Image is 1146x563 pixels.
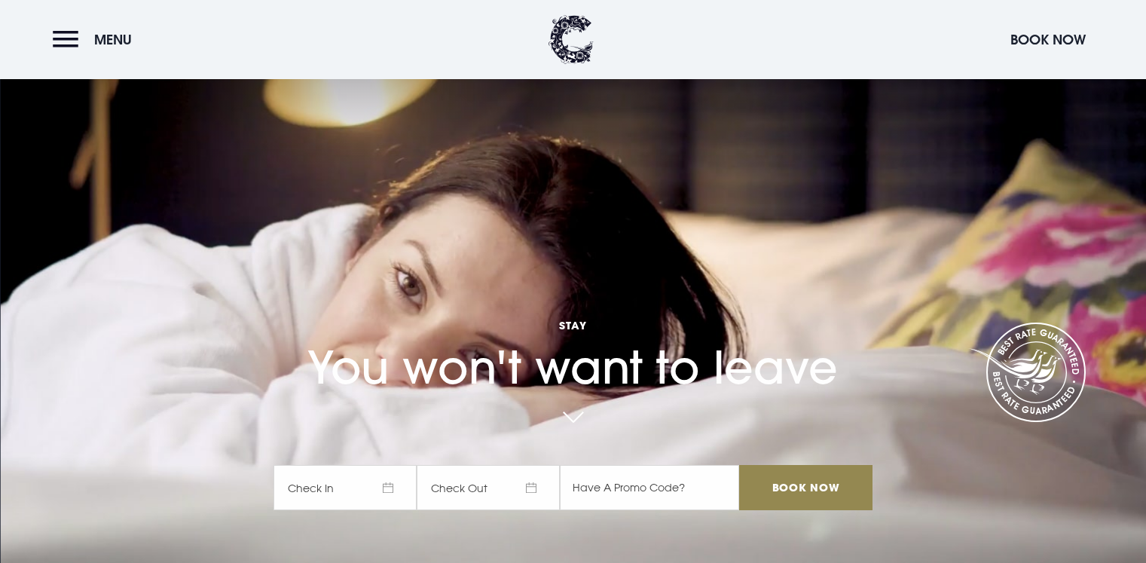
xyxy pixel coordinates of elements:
span: Check Out [417,465,560,510]
span: Check In [274,465,417,510]
button: Menu [53,23,139,56]
img: Clandeboye Lodge [549,15,594,64]
input: Have A Promo Code? [560,465,739,510]
h1: You won't want to leave [274,282,872,394]
span: Stay [274,318,872,332]
span: Menu [94,31,132,48]
button: Book Now [1003,23,1093,56]
input: Book Now [739,465,872,510]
